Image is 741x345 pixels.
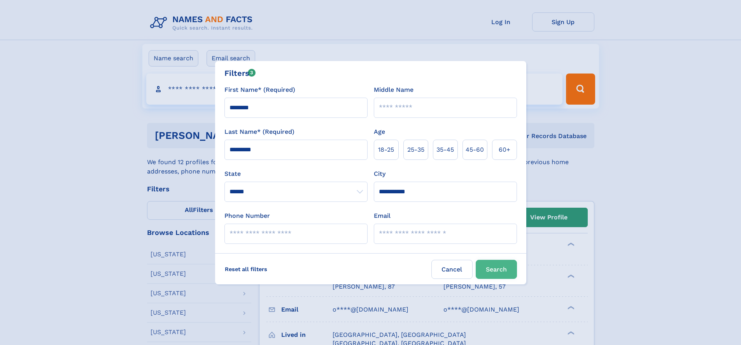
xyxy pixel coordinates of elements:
label: Email [374,211,391,221]
label: Cancel [431,260,473,279]
label: City [374,169,385,179]
span: 35‑45 [436,145,454,154]
span: 60+ [499,145,510,154]
span: 25‑35 [407,145,424,154]
label: State [224,169,368,179]
label: First Name* (Required) [224,85,295,95]
button: Search [476,260,517,279]
label: Reset all filters [220,260,272,278]
span: 18‑25 [378,145,394,154]
label: Middle Name [374,85,413,95]
div: Filters [224,67,256,79]
label: Age [374,127,385,137]
label: Phone Number [224,211,270,221]
span: 45‑60 [466,145,484,154]
label: Last Name* (Required) [224,127,294,137]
